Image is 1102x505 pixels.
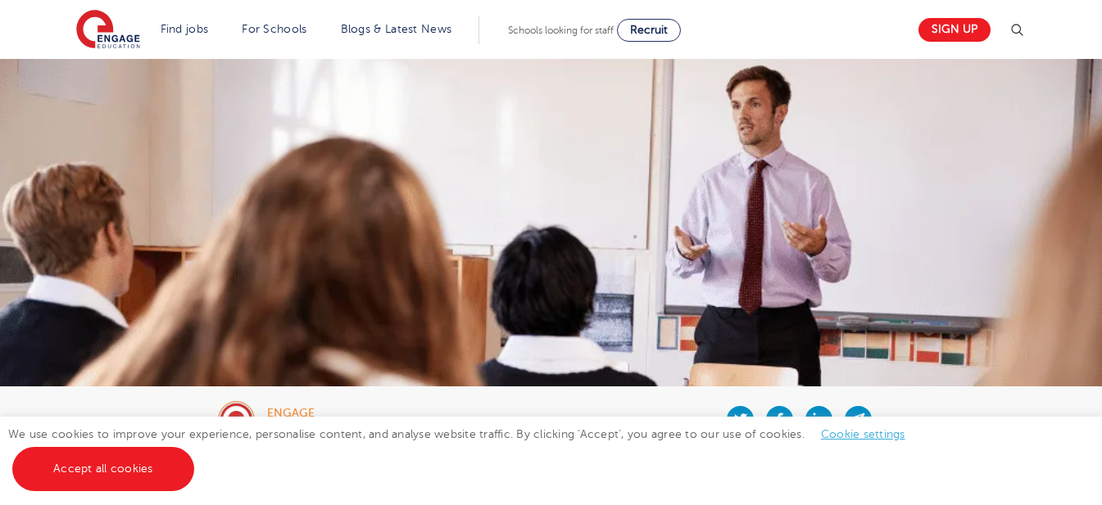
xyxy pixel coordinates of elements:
[617,19,681,42] a: Recruit
[12,447,194,491] a: Accept all cookies
[508,25,614,36] span: Schools looking for staff
[821,428,905,440] a: Cookie settings
[161,23,209,35] a: Find jobs
[341,23,452,35] a: Blogs & Latest News
[918,18,991,42] a: Sign up
[76,10,140,51] img: Engage Education
[8,428,922,475] span: We use cookies to improve your experience, personalise content, and analyse website traffic. By c...
[242,23,306,35] a: For Schools
[267,408,392,419] div: engage
[630,24,668,36] span: Recruit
